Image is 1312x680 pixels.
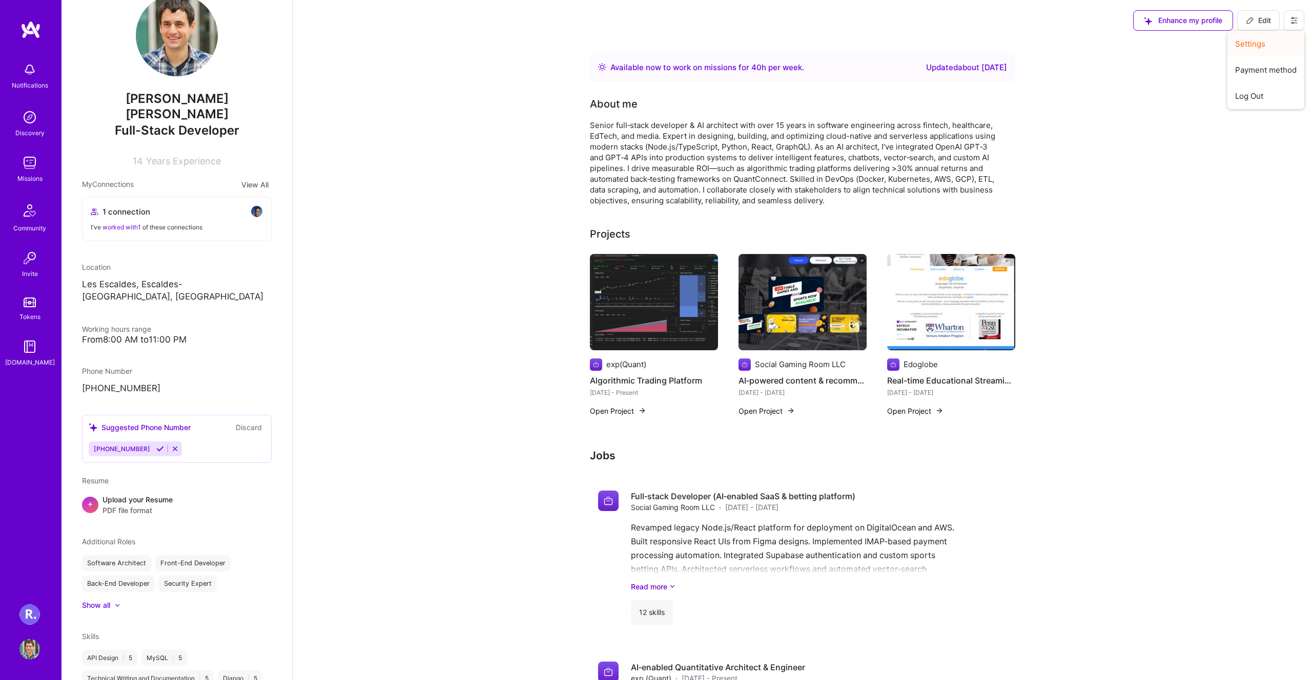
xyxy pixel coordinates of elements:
img: guide book [19,336,40,357]
div: From 8:00 AM to 11:00 PM [82,334,272,345]
span: Edit [1246,15,1271,26]
img: Algorithmic Trading Platform [590,254,718,350]
div: [DATE] - [DATE] [739,387,867,398]
div: Show all [82,600,110,610]
span: 14 [133,156,143,166]
img: tokens [24,297,36,307]
span: | [172,654,174,662]
div: Available now to work on missions for h per week . [610,61,804,74]
span: [DATE] - [DATE] [725,502,778,513]
img: Invite [19,248,40,268]
i: icon SuggestedTeams [1144,17,1152,25]
img: arrow-right [638,407,646,415]
div: exp(Quant) [606,359,646,370]
div: Discovery [15,128,45,138]
span: Skills [82,632,99,641]
button: Enhance my profile [1133,10,1233,31]
img: avatar [251,205,263,218]
img: Company logo [739,358,751,371]
div: Projects [590,226,630,242]
button: Discard [233,421,265,433]
div: Software Architect [82,555,151,571]
span: My Connections [82,179,134,190]
img: Company logo [598,491,619,511]
div: Social Gaming Room LLC [755,359,846,370]
img: AI‑powered content & recommendation SaaS [739,254,867,350]
span: Working hours range [82,325,151,333]
img: Community [17,198,42,223]
img: bell [19,59,40,80]
p: Les Escaldes, Escaldes-[GEOGRAPHIC_DATA], [GEOGRAPHIC_DATA] [82,279,272,303]
img: logo [20,20,41,39]
div: About me [590,96,638,112]
img: arrow-right [787,407,795,415]
span: Resume [82,476,109,485]
button: View All [238,179,272,190]
div: Tokens [19,311,40,322]
img: arrow-right [935,407,944,415]
div: [DATE] - [DATE] [887,387,1015,398]
div: Community [13,223,46,233]
button: Edit [1237,10,1280,31]
h4: Algorithmic Trading Platform [590,374,718,387]
img: teamwork [19,153,40,173]
div: Missions [17,173,43,184]
span: Full-Stack Developer [115,123,239,138]
a: Read more [631,581,1007,592]
span: 40 [751,62,762,72]
div: [DATE] - Present [590,387,718,398]
div: API Design 5 [82,650,137,666]
img: Company logo [887,358,899,371]
img: discovery [19,107,40,128]
i: icon ArrowDownSecondaryDark [669,581,675,592]
i: Reject [171,445,179,453]
span: Phone Number [82,367,132,375]
div: MySQL 5 [141,650,187,666]
h4: AI‑enabled Quantitative Architect & Engineer [631,662,805,673]
button: Open Project [739,406,795,416]
div: Location [82,262,272,272]
img: User Avatar [19,639,40,660]
div: Front-End Developer [155,555,231,571]
div: Senior full‑stack developer & AI architect with over 15 years in software engineering across fint... [590,120,1000,206]
div: Back-End Developer [82,576,155,592]
span: 1 connection [102,206,150,217]
button: Log Out [1227,83,1304,109]
span: [PERSON_NAME] [PERSON_NAME] [82,91,272,122]
div: [DOMAIN_NAME] [5,357,55,368]
div: Updated about [DATE] [926,61,1007,74]
h3: Jobs [590,449,1015,462]
div: Security Expert [159,576,217,592]
span: · [719,502,721,513]
div: 12 skills [631,600,673,625]
a: Roger Healthcare: Team for Clinical Intake Platform [17,604,43,625]
div: Upload your Resume [102,494,173,516]
i: icon SuggestedTeams [89,423,97,432]
h4: Full‑stack Developer (AI‑enabled SaaS & betting platform) [631,491,855,502]
a: User Avatar [17,639,43,660]
div: Suggested Phone Number [89,422,191,433]
button: Open Project [887,406,944,416]
button: Payment method [1227,57,1304,83]
img: Roger Healthcare: Team for Clinical Intake Platform [19,604,40,625]
h4: Real-time Educational Streaming Platform [887,374,1015,387]
i: icon Collaborator [91,208,98,216]
img: Real-time Educational Streaming Platform [887,254,1015,350]
div: Invite [22,268,38,279]
button: Open Project [590,406,646,416]
p: [PHONE_NUMBER] [82,383,272,395]
button: Settings [1227,31,1304,57]
div: Edoglobe [904,359,938,370]
div: Notifications [12,80,48,91]
img: Company logo [590,358,602,371]
span: | [122,654,125,662]
h4: AI‑powered content & recommendation SaaS [739,374,867,387]
span: + [87,498,93,509]
span: worked with 1 [102,223,141,231]
i: Accept [156,445,164,453]
span: PDF file format [102,505,173,516]
span: Social Gaming Room LLC [631,502,715,513]
div: +Upload your ResumePDF file format [82,494,272,516]
span: Years Experience [146,156,221,166]
img: Availability [598,63,606,71]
